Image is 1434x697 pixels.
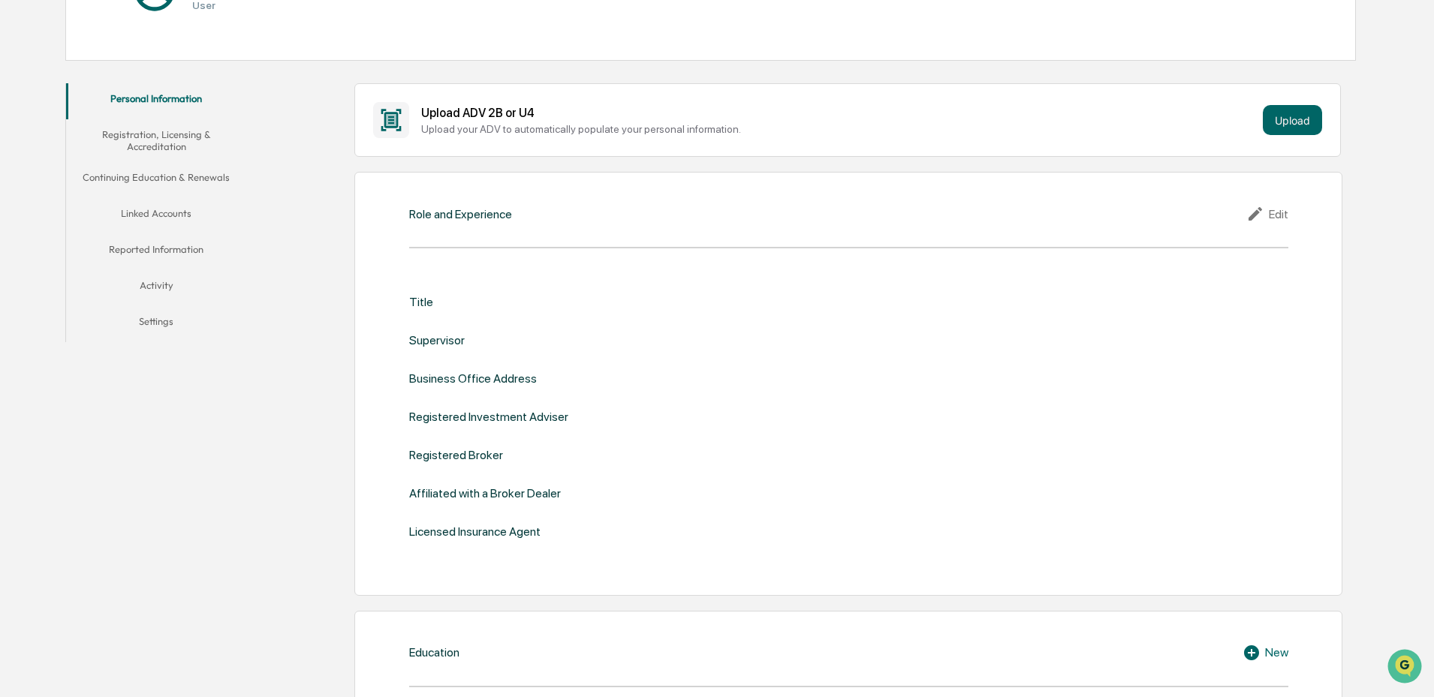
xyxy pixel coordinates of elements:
[409,207,512,221] div: Role and Experience
[409,371,537,386] div: Business Office Address
[66,83,246,342] div: secondary tabs example
[66,83,246,119] button: Personal Information
[409,645,459,659] div: Education
[51,115,246,130] div: Start new chat
[66,198,246,234] button: Linked Accounts
[51,130,190,142] div: We're available if you need us!
[1386,647,1426,688] iframe: Open customer support
[1263,105,1322,135] button: Upload
[255,119,273,137] button: Start new chat
[66,270,246,306] button: Activity
[421,123,1257,135] div: Upload your ADV to automatically populate your personal information.
[409,410,568,424] div: Registered Investment Adviser
[30,218,95,233] span: Data Lookup
[9,183,103,210] a: 🖐️Preclearance
[106,254,182,266] a: Powered byPylon
[66,306,246,342] button: Settings
[149,254,182,266] span: Pylon
[409,333,465,347] div: Supervisor
[1246,205,1288,223] div: Edit
[421,106,1257,120] div: Upload ADV 2B or U4
[103,183,192,210] a: 🗄️Attestations
[124,189,186,204] span: Attestations
[409,524,541,539] div: Licensed Insurance Agent
[109,191,121,203] div: 🗄️
[66,119,246,162] button: Registration, Licensing & Accreditation
[15,32,273,56] p: How can we help?
[66,234,246,270] button: Reported Information
[409,486,561,500] div: Affiliated with a Broker Dealer
[30,189,97,204] span: Preclearance
[15,191,27,203] div: 🖐️
[66,162,246,198] button: Continuing Education & Renewals
[9,212,101,239] a: 🔎Data Lookup
[15,219,27,231] div: 🔎
[409,295,433,309] div: Title
[15,115,42,142] img: 1746055101610-c473b297-6a78-478c-a979-82029cc54cd1
[1243,644,1288,662] div: New
[409,448,503,462] div: Registered Broker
